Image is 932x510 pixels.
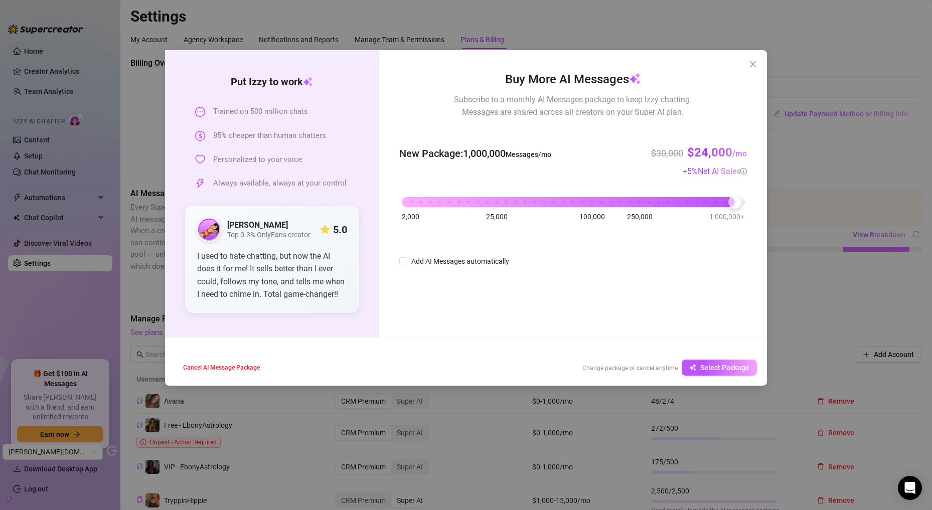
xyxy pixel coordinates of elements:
span: heart [195,154,205,164]
span: Cancel AI Message Package [183,364,260,371]
span: Messages/mo [506,150,551,158]
span: 2,000 [402,211,419,222]
span: 100,000 [579,211,605,222]
button: Select Package [682,360,757,376]
div: Net AI Sales [698,165,747,178]
span: /mo [732,149,747,158]
span: Select Package [700,364,749,372]
span: Change package or cancel anytime [582,365,678,372]
span: star [320,225,330,235]
span: close [749,60,757,68]
img: public [198,219,220,241]
strong: 5.0 [333,224,347,236]
span: Top 0.3% OnlyFans creator [227,231,310,239]
strong: Put Izzy to work [231,76,313,88]
span: Buy More AI Messages [505,70,641,89]
div: Add AI Messages automatically [411,256,509,267]
span: message [195,107,205,117]
span: Subscribe to a monthly AI Messages package to keep Izzy chatting. Messages are shared across all ... [454,93,692,118]
span: Close [745,60,761,68]
span: Always available, always at your control [213,178,347,190]
h3: $24,000 [687,145,747,161]
span: 250,000 [627,211,653,222]
span: thunderbolt [195,179,205,189]
div: I used to hate chatting, but now the AI does it for me! It sells better than I ever could, follow... [197,250,347,301]
span: Personalized to your voice [213,154,302,166]
span: 85% cheaper than human chatters [213,130,326,142]
button: Close [745,56,761,72]
span: dollar [195,131,205,141]
button: Cancel AI Message Package [175,360,268,376]
span: + 5 % [683,166,747,176]
span: New Package : 1,000,000 [399,146,551,161]
span: 1,000,000+ [709,211,744,222]
span: 25,000 [486,211,508,222]
div: Open Intercom Messenger [898,476,922,500]
span: Trained on 500 million chats [213,106,308,118]
span: info-circle [740,168,747,175]
del: $30,000 [651,148,683,158]
strong: [PERSON_NAME] [227,220,288,230]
